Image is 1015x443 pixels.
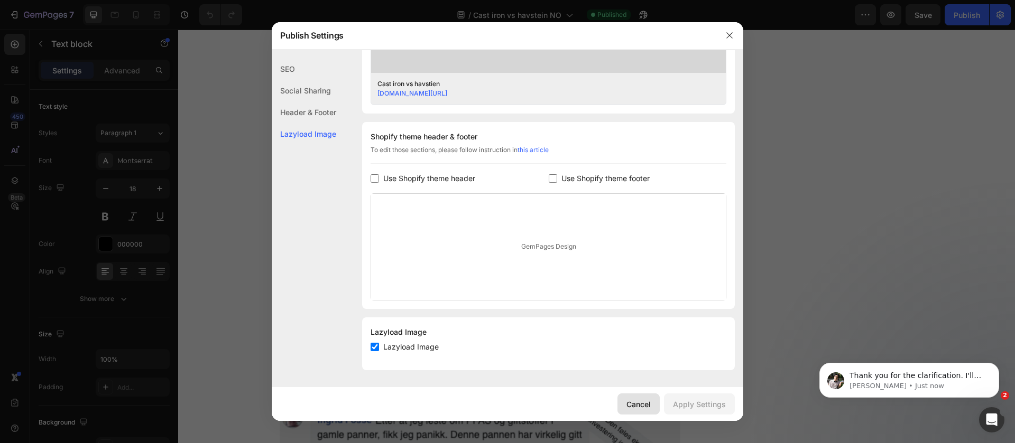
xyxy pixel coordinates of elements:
div: Header & Footer [272,101,336,123]
div: Cancel [626,399,651,410]
a: Oppdag Havstein™ her [308,65,476,109]
p: Så hva gjør du når verken støpejern eller non-stick fungerer i lengden? [128,64,294,110]
div: Cast iron vs havstien [377,79,703,89]
a: [DOMAIN_NAME][URL] [377,89,447,97]
span: Lazyload Image [383,341,439,353]
div: Lazyload Image [371,326,726,338]
iframe: Intercom notifications message [804,341,1015,414]
div: Lazyload Image [272,123,336,145]
span: Oppdag Havstein™ her [340,75,431,99]
span: Use Shopify theme footer [561,172,650,185]
button: Cancel [617,393,660,414]
span: 2 [1001,391,1009,400]
div: GemPages Design [371,194,726,300]
div: Social Sharing [272,80,336,101]
div: Shopify theme header & footer [371,130,726,143]
button: Apply Settings [664,393,735,414]
div: To edit those sections, please follow instruction in [371,145,726,164]
a: this article [518,146,549,154]
span: Ingen rust, ingen mas [136,1,205,9]
h2: Så hva gjør du når håndleddet verker etter hver middag? [101,137,503,155]
div: SEO [272,58,336,80]
div: Apply Settings [673,399,726,410]
iframe: Intercom live chat [979,407,1004,432]
div: Publish Settings [272,22,716,49]
span: Use Shopify theme header [383,172,475,185]
p: Bygget for å vare livet ut [136,23,239,35]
